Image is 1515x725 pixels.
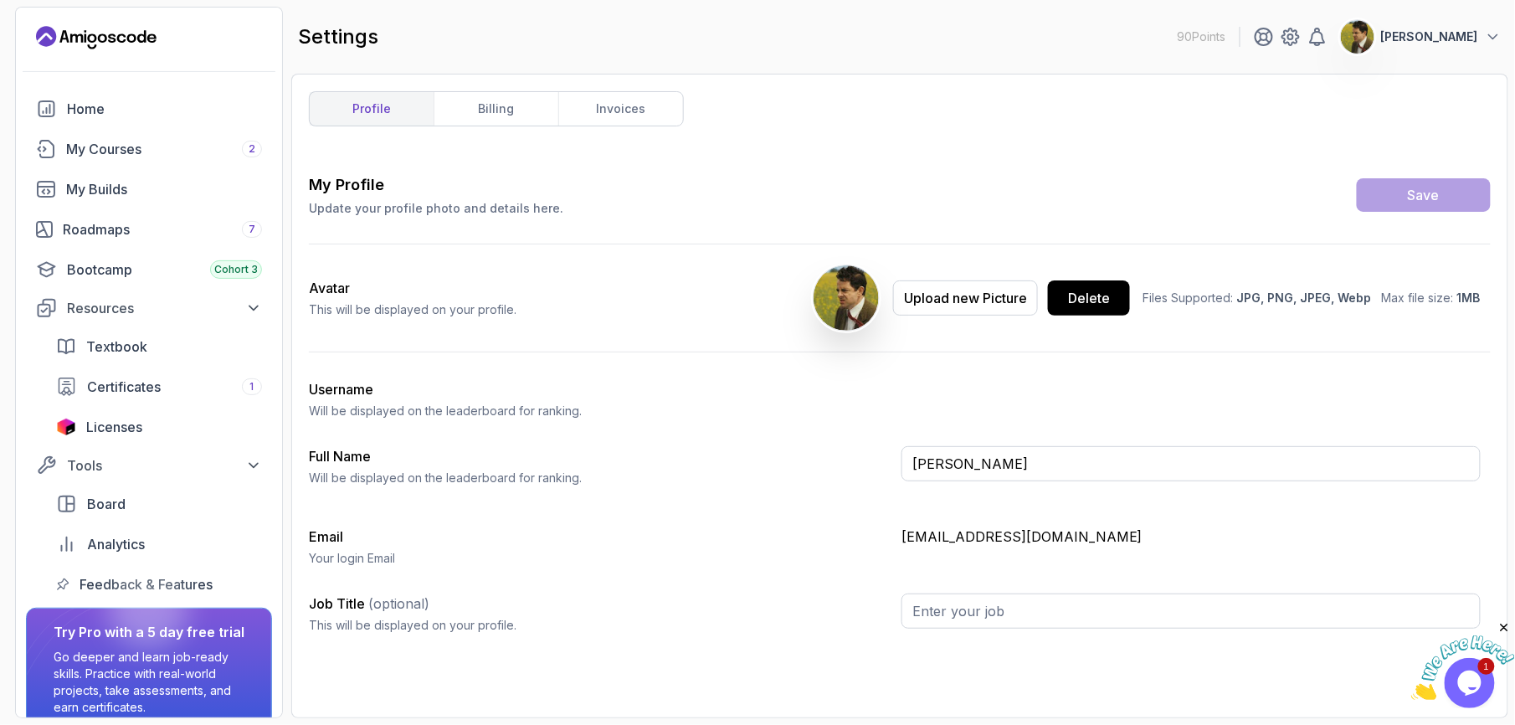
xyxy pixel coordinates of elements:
[46,330,272,363] a: textbook
[309,617,888,634] p: This will be displayed on your profile.
[1048,280,1130,316] button: Delete
[87,494,126,514] span: Board
[1357,178,1491,212] button: Save
[26,172,272,206] a: builds
[249,223,255,236] span: 7
[1408,185,1440,205] div: Save
[814,265,879,331] img: user profile image
[249,142,255,156] span: 2
[1341,20,1502,54] button: user profile image[PERSON_NAME]
[26,92,272,126] a: home
[1411,620,1515,700] iframe: chat widget
[66,179,262,199] div: My Builds
[46,410,272,444] a: licenses
[250,380,254,393] span: 1
[63,219,262,239] div: Roadmaps
[309,595,429,612] label: Job Title
[901,594,1481,629] input: Enter your job
[309,301,516,318] p: This will be displayed on your profile.
[46,370,272,404] a: certificates
[26,132,272,166] a: courses
[309,278,516,298] h2: Avatar
[67,298,262,318] div: Resources
[310,92,434,126] a: profile
[87,377,161,397] span: Certificates
[1068,288,1110,308] div: Delete
[67,455,262,476] div: Tools
[298,23,378,50] h2: settings
[86,337,147,357] span: Textbook
[368,595,429,612] span: (optional)
[54,649,244,716] p: Go deeper and learn job-ready skills. Practice with real-world projects, take assessments, and ea...
[26,213,272,246] a: roadmaps
[893,280,1038,316] button: Upload new Picture
[46,527,272,561] a: analytics
[901,527,1481,547] p: [EMAIL_ADDRESS][DOMAIN_NAME]
[558,92,683,126] a: invoices
[87,534,145,554] span: Analytics
[26,293,272,323] button: Resources
[46,487,272,521] a: board
[86,417,142,437] span: Licenses
[214,263,258,276] span: Cohort 3
[309,200,563,217] p: Update your profile photo and details here.
[66,139,262,159] div: My Courses
[309,448,371,465] label: Full Name
[434,92,558,126] a: billing
[1457,291,1481,305] span: 1MB
[1143,290,1481,306] p: Files Supported: Max file size:
[26,253,272,286] a: bootcamp
[309,173,563,197] h3: My Profile
[309,470,888,486] p: Will be displayed on the leaderboard for ranking.
[1381,28,1478,45] p: [PERSON_NAME]
[1237,291,1372,305] span: JPG, PNG, JPEG, Webp
[309,550,888,567] p: Your login Email
[309,403,888,419] p: Will be displayed on the leaderboard for ranking.
[67,260,262,280] div: Bootcamp
[67,99,262,119] div: Home
[309,381,373,398] label: Username
[46,568,272,601] a: feedback
[904,288,1027,308] div: Upload new Picture
[1178,28,1226,45] p: 90 Points
[1341,20,1374,54] img: user profile image
[80,574,213,594] span: Feedback & Features
[26,450,272,481] button: Tools
[901,446,1481,481] input: Enter your full name
[56,419,76,435] img: jetbrains icon
[36,24,157,51] a: Landing page
[309,527,888,547] h3: Email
